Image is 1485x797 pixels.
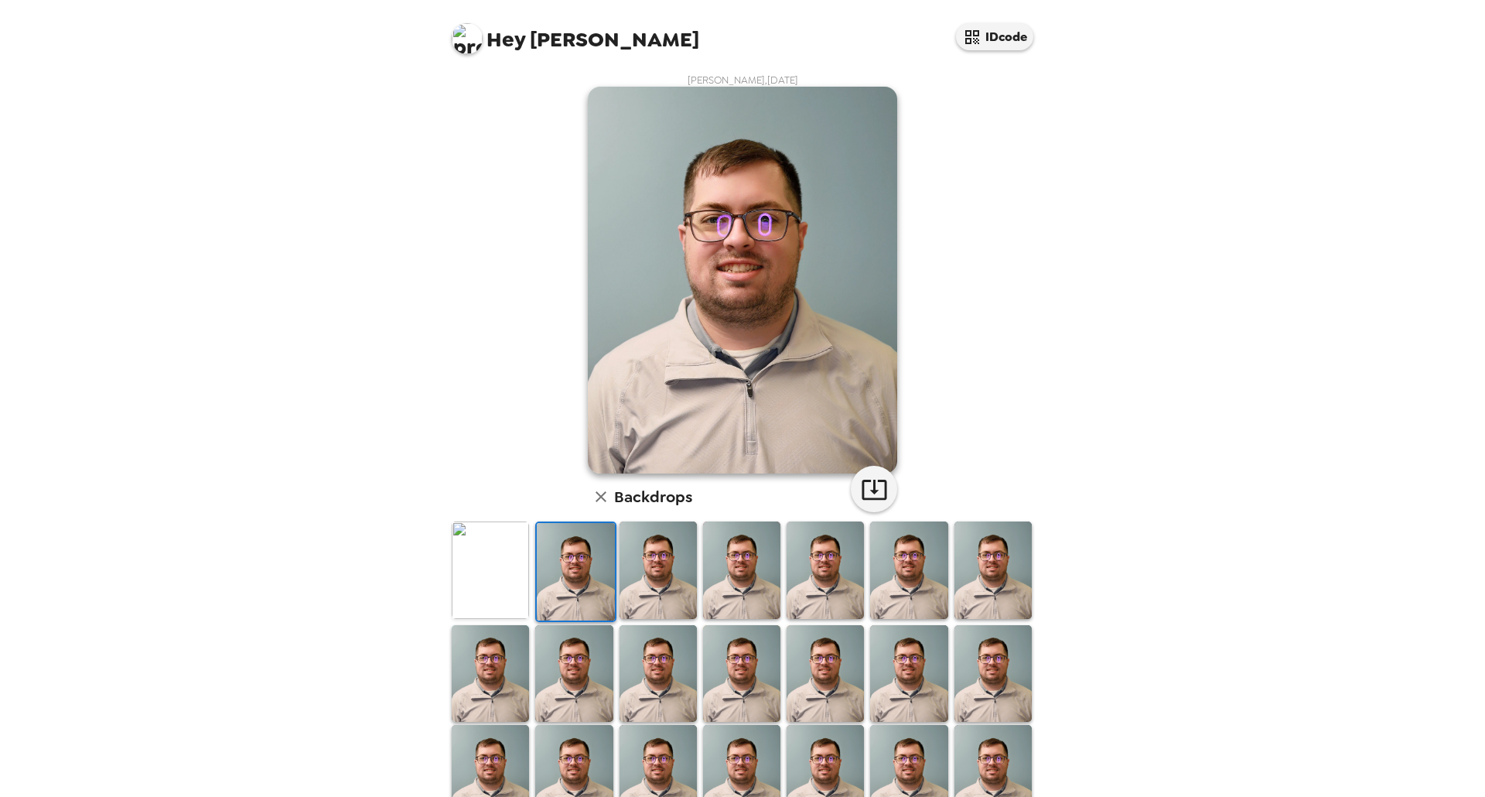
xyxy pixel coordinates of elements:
[956,23,1033,50] button: IDcode
[688,74,798,87] span: [PERSON_NAME] , [DATE]
[452,23,483,54] img: profile pic
[588,87,897,474] img: user
[452,522,529,618] img: Original
[614,484,692,509] h6: Backdrops
[486,26,525,53] span: Hey
[452,15,699,50] span: [PERSON_NAME]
